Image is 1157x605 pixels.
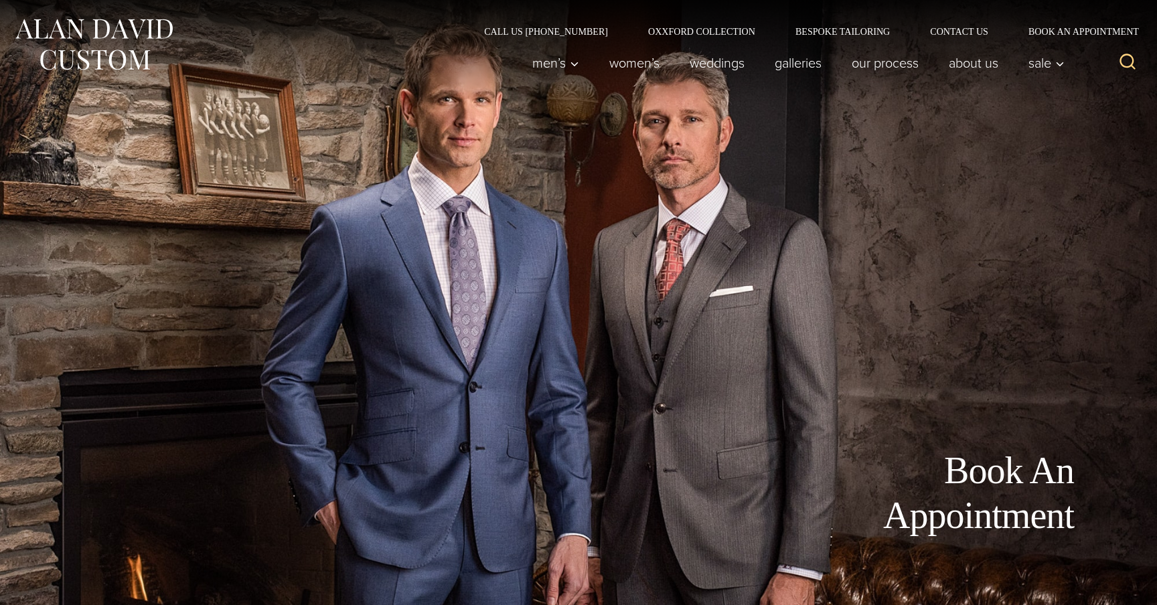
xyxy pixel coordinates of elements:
a: weddings [675,50,760,76]
img: Alan David Custom [13,15,174,74]
a: Call Us [PHONE_NUMBER] [464,27,628,36]
a: Oxxford Collection [628,27,775,36]
a: Our Process [837,50,934,76]
a: Galleries [760,50,837,76]
a: Book an Appointment [1008,27,1144,36]
a: About Us [934,50,1014,76]
span: Sale [1028,56,1065,70]
h1: Book An Appointment [773,448,1074,538]
nav: Secondary Navigation [464,27,1144,36]
button: View Search Form [1111,47,1144,79]
a: Contact Us [910,27,1008,36]
span: Men’s [532,56,579,70]
a: Bespoke Tailoring [775,27,910,36]
a: Women’s [595,50,675,76]
nav: Primary Navigation [518,50,1072,76]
